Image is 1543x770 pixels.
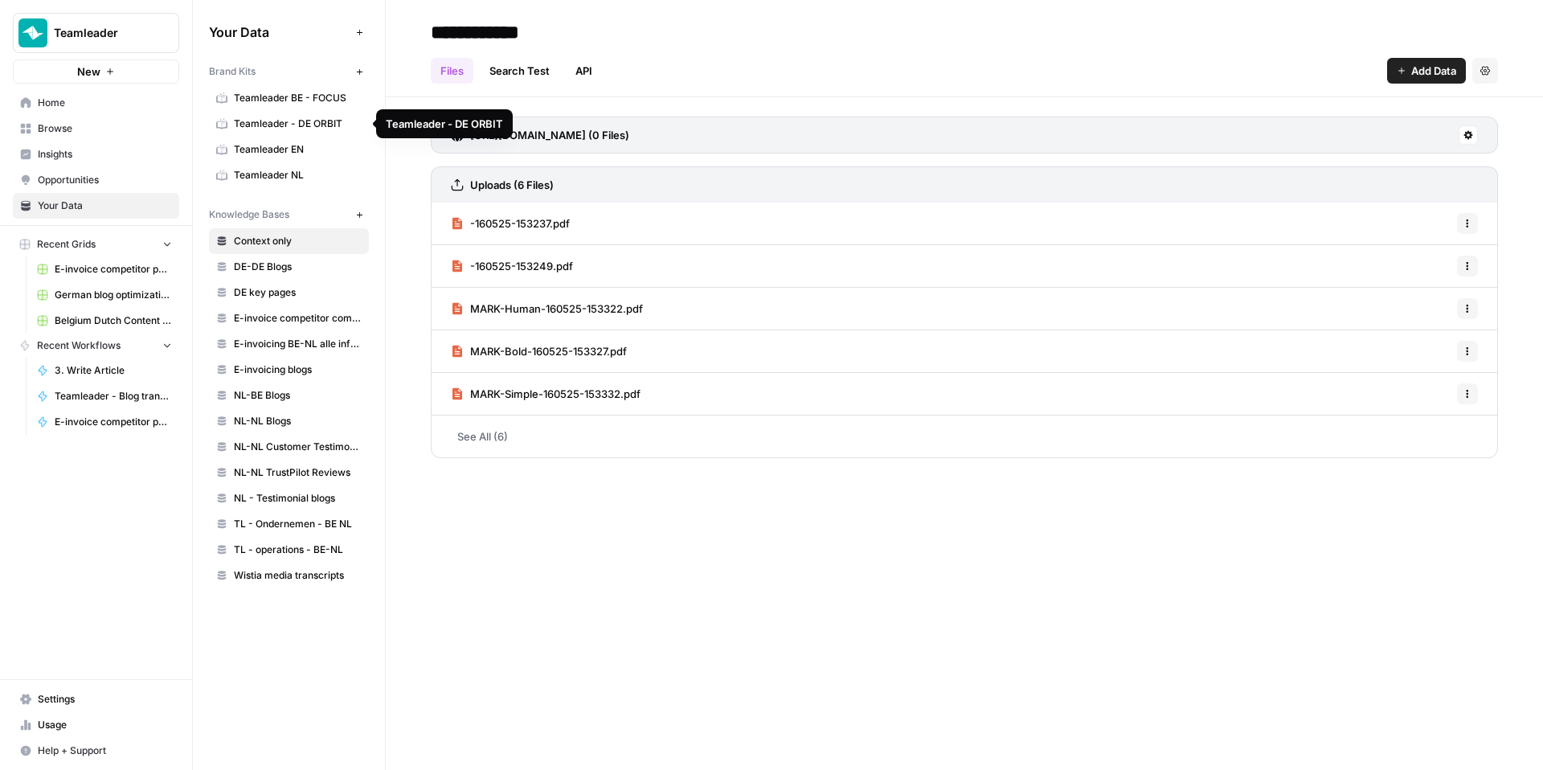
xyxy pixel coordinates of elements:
[451,245,573,287] a: -160525-153249.pdf
[13,712,179,738] a: Usage
[209,254,369,280] a: DE-DE Blogs
[54,25,151,41] span: Teamleader
[13,116,179,141] a: Browse
[209,383,369,408] a: NL-BE Blogs
[38,96,172,110] span: Home
[55,313,172,328] span: Belgium Dutch Content Creation
[37,237,96,252] span: Recent Grids
[55,288,172,302] span: German blog optimization proposals
[38,147,172,162] span: Insights
[38,743,172,758] span: Help + Support
[30,308,179,334] a: Belgium Dutch Content Creation
[30,358,179,383] a: 3. Write Article
[30,282,179,308] a: German blog optimization proposals
[209,460,369,485] a: NL-NL TrustPilot Reviews
[55,415,172,429] span: E-invoice competitor pages
[209,511,369,537] a: TL - Ondernemen - BE NL
[209,207,289,222] span: Knowledge Bases
[13,59,179,84] button: New
[77,63,100,80] span: New
[13,13,179,53] button: Workspace: Teamleader
[55,363,172,378] span: 3. Write Article
[209,85,369,111] a: Teamleader BE - FOCUS
[209,111,369,137] a: Teamleader - DE ORBIT
[470,215,570,231] span: -160525-153237.pdf
[234,168,362,182] span: Teamleader NL
[30,256,179,282] a: E-invoice competitor pages Grid
[234,517,362,531] span: TL - Ondernemen - BE NL
[209,537,369,563] a: TL - operations - BE-NL
[209,434,369,460] a: NL-NL Customer Testimonials
[234,285,362,300] span: DE key pages
[37,338,121,353] span: Recent Workflows
[209,23,350,42] span: Your Data
[470,386,641,402] span: MARK-Simple-160525-153332.pdf
[209,357,369,383] a: E-invoicing blogs
[209,64,256,79] span: Brand Kits
[470,127,629,143] h3: [URL][DOMAIN_NAME] (0 Files)
[234,465,362,480] span: NL-NL TrustPilot Reviews
[234,414,362,428] span: NL-NL Blogs
[30,383,179,409] a: Teamleader - Blog translator - V3
[470,258,573,274] span: -160525-153249.pdf
[209,162,369,188] a: Teamleader NL
[451,330,627,372] a: MARK-Bold-160525-153327.pdf
[470,301,643,317] span: MARK-Human-160525-153322.pdf
[234,117,362,131] span: Teamleader - DE ORBIT
[13,193,179,219] a: Your Data
[234,491,362,506] span: NL - Testimonial blogs
[55,262,172,276] span: E-invoice competitor pages Grid
[451,167,554,203] a: Uploads (6 Files)
[470,177,554,193] h3: Uploads (6 Files)
[13,232,179,256] button: Recent Grids
[451,203,570,244] a: -160525-153237.pdf
[566,58,602,84] a: API
[234,440,362,454] span: NL-NL Customer Testimonials
[209,305,369,331] a: E-invoice competitor comparison
[451,373,641,415] a: MARK-Simple-160525-153332.pdf
[209,137,369,162] a: Teamleader EN
[38,199,172,213] span: Your Data
[209,228,369,254] a: Context only
[13,738,179,764] button: Help + Support
[55,389,172,403] span: Teamleader - Blog translator - V3
[13,167,179,193] a: Opportunities
[470,343,627,359] span: MARK-Bold-160525-153327.pdf
[209,331,369,357] a: E-invoicing BE-NL alle informatie
[18,18,47,47] img: Teamleader Logo
[38,173,172,187] span: Opportunities
[451,288,643,330] a: MARK-Human-160525-153322.pdf
[1411,63,1456,79] span: Add Data
[38,692,172,707] span: Settings
[30,409,179,435] a: E-invoice competitor pages
[431,58,473,84] a: Files
[431,416,1498,457] a: See All (6)
[234,568,362,583] span: Wistia media transcripts
[13,141,179,167] a: Insights
[209,563,369,588] a: Wistia media transcripts
[234,388,362,403] span: NL-BE Blogs
[234,260,362,274] span: DE-DE Blogs
[480,58,559,84] a: Search Test
[1387,58,1466,84] button: Add Data
[234,337,362,351] span: E-invoicing BE-NL alle informatie
[209,408,369,434] a: NL-NL Blogs
[234,543,362,557] span: TL - operations - BE-NL
[234,362,362,377] span: E-invoicing blogs
[451,117,629,153] a: [URL][DOMAIN_NAME] (0 Files)
[38,121,172,136] span: Browse
[234,311,362,326] span: E-invoice competitor comparison
[234,142,362,157] span: Teamleader EN
[234,234,362,248] span: Context only
[234,91,362,105] span: Teamleader BE - FOCUS
[13,334,179,358] button: Recent Workflows
[13,686,179,712] a: Settings
[209,280,369,305] a: DE key pages
[38,718,172,732] span: Usage
[13,90,179,116] a: Home
[209,485,369,511] a: NL - Testimonial blogs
